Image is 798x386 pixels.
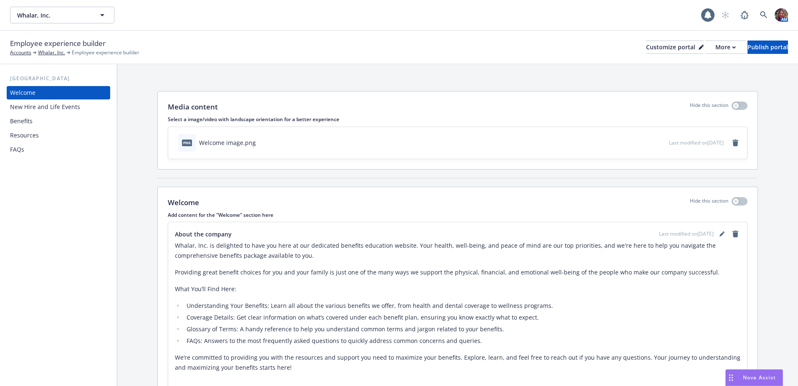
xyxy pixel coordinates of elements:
a: Benefits [7,114,110,128]
div: [GEOGRAPHIC_DATA] [7,74,110,83]
div: Drag to move [726,370,736,386]
span: Last modified on [DATE] [659,230,714,238]
span: About the company [175,230,232,239]
a: Report a Bug [736,7,753,23]
button: Whalar, Inc. [10,7,114,23]
span: Last modified on [DATE] [669,139,724,146]
div: Welcome [10,86,35,99]
p: Whalar, Inc. is delighted to have you here at our dedicated benefits education website. Your heal... [175,241,740,261]
span: png [182,140,192,146]
a: remove [730,229,740,239]
a: Start snowing [717,7,734,23]
p: Hide this section [690,102,728,112]
div: Customize portal [646,41,704,53]
p: Select a image/video with landscape orientation for a better experience [168,116,747,123]
button: download file [645,138,652,147]
a: New Hire and Life Events [7,100,110,114]
a: remove [730,138,740,148]
span: Whalar, Inc. [17,11,89,20]
p: Hide this section [690,197,728,208]
div: Publish portal [747,41,788,53]
a: FAQs [7,143,110,156]
div: More [715,41,736,53]
p: What You’ll Find Here: [175,284,740,294]
li: Coverage Details: Get clear information on what’s covered under each benefit plan, ensuring you k... [184,312,740,323]
p: Add content for the "Welcome" section here [168,211,747,218]
p: We’re committed to providing you with the resources and support you need to maximize your benefit... [175,353,740,373]
button: Nova Assist [725,369,783,386]
p: Welcome [168,197,199,208]
div: Benefits [10,114,33,128]
p: Media content [168,102,218,112]
img: photo [775,8,788,22]
a: Resources [7,129,110,142]
button: Customize portal [646,41,704,54]
a: Whalar, Inc. [38,49,65,56]
div: Welcome image.png [199,138,256,147]
li: Glossary of Terms: A handy reference to help you understand common terms and jargon related to yo... [184,324,740,334]
a: Welcome [7,86,110,99]
div: Resources [10,129,39,142]
span: Nova Assist [743,374,776,381]
li: Understanding Your Benefits: Learn all about the various benefits we offer, from health and denta... [184,301,740,311]
button: preview file [658,138,666,147]
p: Providing great benefit choices for you and your family is just one of the many ways we support t... [175,267,740,277]
li: FAQs: Answers to the most frequently asked questions to quickly address common concerns and queries. [184,336,740,346]
div: FAQs [10,143,24,156]
button: More [705,41,746,54]
a: Search [755,7,772,23]
span: Employee experience builder [72,49,139,56]
a: editPencil [717,229,727,239]
div: New Hire and Life Events [10,100,80,114]
a: Accounts [10,49,31,56]
button: Publish portal [747,41,788,54]
span: Employee experience builder [10,38,106,49]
